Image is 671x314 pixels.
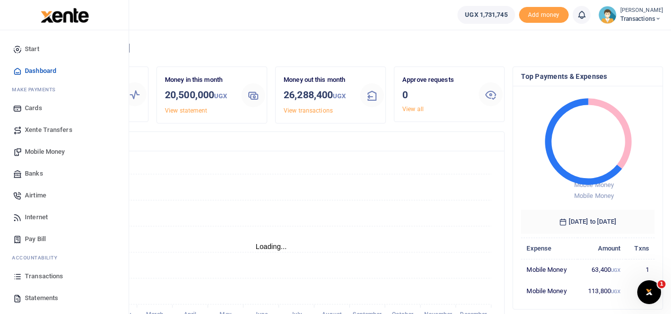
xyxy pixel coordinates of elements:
[8,60,121,82] a: Dashboard
[165,87,233,104] h3: 20,500,000
[40,11,89,18] a: logo-small logo-large logo-large
[25,234,46,244] span: Pay Bill
[19,254,57,261] span: countability
[165,75,233,85] p: Money in this month
[519,10,569,18] a: Add money
[8,163,121,185] a: Banks
[25,190,46,200] span: Airtime
[620,6,663,15] small: [PERSON_NAME]
[457,6,515,24] a: UGX 1,731,745
[8,38,121,60] a: Start
[25,147,65,157] span: Mobile Money
[8,82,121,97] li: M
[41,8,89,23] img: logo-large
[8,141,121,163] a: Mobile Money
[38,43,663,54] h4: Hello [PERSON_NAME]
[165,107,207,114] a: View statement
[8,287,121,309] a: Statements
[214,92,227,100] small: UGX
[284,87,352,104] h3: 26,288,400
[25,212,48,222] span: Internet
[637,280,661,304] iframe: Intercom live chat
[17,86,56,93] span: ake Payments
[578,259,626,280] td: 63,400
[284,107,333,114] a: View transactions
[25,44,39,54] span: Start
[25,103,42,113] span: Cards
[8,97,121,119] a: Cards
[578,238,626,259] th: Amount
[25,293,58,303] span: Statements
[626,280,655,301] td: 2
[521,210,655,234] h6: [DATE] to [DATE]
[611,289,620,294] small: UGX
[8,206,121,228] a: Internet
[453,6,519,24] li: Wallet ballance
[25,125,73,135] span: Xente Transfers
[611,267,620,273] small: UGX
[519,7,569,23] li: Toup your wallet
[402,87,471,102] h3: 0
[521,259,578,280] td: Mobile Money
[25,169,43,179] span: Banks
[25,66,56,76] span: Dashboard
[8,265,121,287] a: Transactions
[333,92,346,100] small: UGX
[521,71,655,82] h4: Top Payments & Expenses
[658,280,666,288] span: 1
[626,238,655,259] th: Txns
[256,243,287,251] text: Loading...
[598,6,616,24] img: profile-user
[574,192,614,199] span: Mobile Money
[8,119,121,141] a: Xente Transfers
[620,14,663,23] span: Transactions
[519,7,569,23] span: Add money
[25,271,63,281] span: Transactions
[8,228,121,250] a: Pay Bill
[598,6,663,24] a: profile-user [PERSON_NAME] Transactions
[402,75,471,85] p: Approve requests
[574,181,614,188] span: Mobile Money
[521,280,578,301] td: Mobile Money
[465,10,507,20] span: UGX 1,731,745
[8,185,121,206] a: Airtime
[626,259,655,280] td: 1
[402,106,424,113] a: View all
[8,250,121,265] li: Ac
[46,136,496,147] h4: Transactions Overview
[578,280,626,301] td: 113,800
[521,238,578,259] th: Expense
[284,75,352,85] p: Money out this month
